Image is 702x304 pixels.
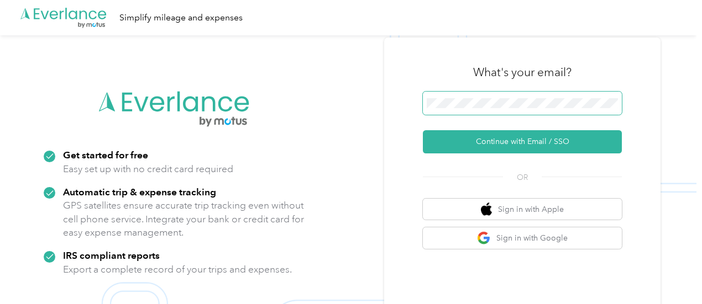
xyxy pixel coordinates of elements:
h3: What's your email? [473,65,572,80]
strong: Automatic trip & expense tracking [63,186,216,198]
img: google logo [477,231,491,245]
button: Continue with Email / SSO [423,130,622,153]
p: Easy set up with no credit card required [63,162,233,176]
div: Simplify mileage and expenses [119,11,243,25]
strong: IRS compliant reports [63,249,160,261]
p: Export a complete record of your trips and expenses. [63,263,292,276]
strong: Get started for free [63,149,148,161]
span: OR [503,172,542,183]
button: apple logoSign in with Apple [423,199,622,220]
img: apple logo [481,202,492,216]
button: google logoSign in with Google [423,227,622,249]
p: GPS satellites ensure accurate trip tracking even without cell phone service. Integrate your bank... [63,199,305,239]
